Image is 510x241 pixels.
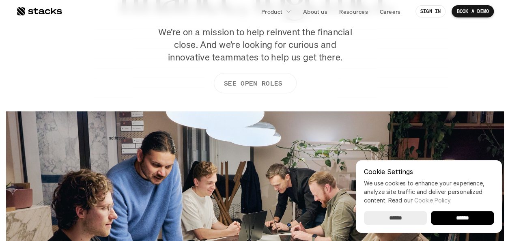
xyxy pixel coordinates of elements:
[339,7,368,16] p: Resources
[364,179,494,204] p: We use cookies to enhance your experience, analyze site traffic and deliver personalized content.
[415,5,446,17] a: SIGN IN
[420,9,441,14] p: SIGN IN
[261,7,283,16] p: Product
[456,9,489,14] p: BOOK A DEMO
[452,5,494,17] a: BOOK A DEMO
[414,197,450,204] a: Cookie Policy
[388,197,452,204] span: Read our .
[380,7,401,16] p: Careers
[364,168,494,175] p: Cookie Settings
[303,7,327,16] p: About us
[334,4,373,19] a: Resources
[154,26,357,63] p: We’re on a mission to help reinvent the financial close. And we’re looking for curious and innova...
[224,77,282,89] p: SEE OPEN ROLES
[375,4,406,19] a: Careers
[298,4,332,19] a: About us
[213,73,296,93] a: SEE OPEN ROLES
